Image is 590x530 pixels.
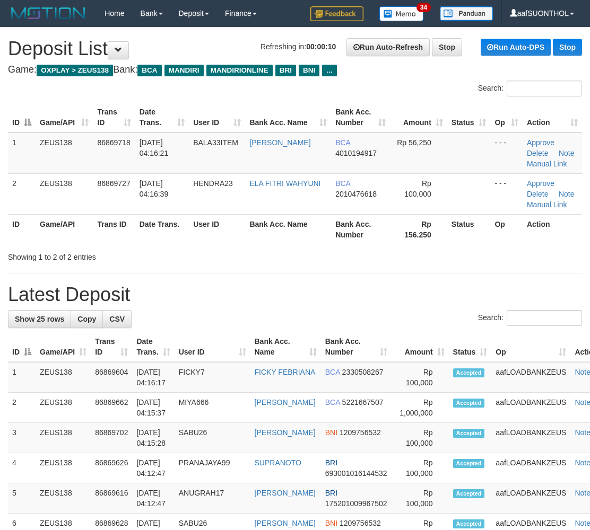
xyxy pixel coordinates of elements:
label: Search: [478,310,582,326]
a: Approve [527,138,554,147]
td: Rp 1,000,000 [392,393,449,423]
th: Status: activate to sort column ascending [447,102,491,132]
td: MIYA666 [175,393,250,423]
th: Action: activate to sort column ascending [523,102,582,132]
td: [DATE] 04:15:28 [132,423,174,453]
td: Rp 100,000 [392,423,449,453]
span: BCA [335,138,350,147]
span: [DATE] 04:16:39 [140,179,169,198]
a: FICKY FEBRIANA [255,368,316,376]
span: Accepted [453,429,485,438]
th: Game/API: activate to sort column ascending [36,332,91,362]
td: Rp 100,000 [392,453,449,483]
span: MANDIRI [164,65,204,76]
a: CSV [102,310,132,328]
td: PRANAJAYA99 [175,453,250,483]
span: HENDRA23 [193,179,233,188]
span: BCA [325,398,340,407]
td: ZEUS138 [36,132,93,174]
td: [DATE] 04:15:37 [132,393,174,423]
div: Showing 1 to 2 of 2 entries [8,248,238,262]
span: BRI [325,458,337,467]
th: Amount: activate to sort column ascending [390,102,447,132]
span: BNI [325,519,337,527]
a: Run Auto-Refresh [346,38,430,56]
span: BRI [325,489,337,497]
th: Status [447,214,491,244]
th: Date Trans.: activate to sort column ascending [132,332,174,362]
a: Manual Link [527,200,567,209]
span: BALA33ITEM [193,138,238,147]
th: Bank Acc. Number [331,214,390,244]
img: panduan.png [440,6,493,21]
th: Action [523,214,582,244]
span: Show 25 rows [15,315,64,323]
span: BCA [137,65,161,76]
td: [DATE] 04:16:17 [132,362,174,393]
span: 34 [417,3,431,12]
span: Copy 175201009967502 to clipboard [325,499,387,508]
span: OXPLAY > ZEUS138 [37,65,113,76]
span: Copy 693001016144532 to clipboard [325,469,387,478]
th: Op: activate to sort column ascending [491,332,570,362]
a: Note [559,190,575,198]
th: Trans ID: activate to sort column ascending [91,332,132,362]
img: Feedback.jpg [310,6,363,21]
span: Accepted [453,519,485,528]
th: Amount: activate to sort column ascending [392,332,449,362]
a: Show 25 rows [8,310,71,328]
a: [PERSON_NAME] [255,428,316,437]
h4: Game: Bank: [8,65,582,75]
td: aafLOADBANKZEUS [491,362,570,393]
td: 5 [8,483,36,514]
td: SABU26 [175,423,250,453]
span: 86869727 [97,179,130,188]
td: 86869626 [91,453,132,483]
span: BCA [335,179,350,188]
a: SUPRANOTO [255,458,301,467]
a: Note [559,149,575,157]
td: aafLOADBANKZEUS [491,423,570,453]
span: Accepted [453,399,485,408]
span: Copy 1209756532 to clipboard [340,428,381,437]
td: aafLOADBANKZEUS [491,453,570,483]
span: Copy 2330508267 to clipboard [342,368,384,376]
span: 86869718 [97,138,130,147]
a: ELA FITRI WAHYUNI [249,179,320,188]
h1: Latest Deposit [8,284,582,305]
th: User ID [189,214,245,244]
td: [DATE] 04:12:47 [132,453,174,483]
th: Bank Acc. Number: activate to sort column ascending [331,102,390,132]
span: Rp 100,000 [404,179,431,198]
span: BNI [299,65,319,76]
span: Refreshing in: [261,42,336,51]
td: 86869604 [91,362,132,393]
td: ZEUS138 [36,362,91,393]
th: Rp 156.250 [390,214,447,244]
th: Game/API [36,214,93,244]
span: Rp 56,250 [397,138,431,147]
th: Game/API: activate to sort column ascending [36,102,93,132]
th: Op [490,214,523,244]
label: Search: [478,81,582,96]
span: Accepted [453,459,485,468]
td: 2 [8,173,36,214]
td: - - - [490,173,523,214]
span: BRI [275,65,296,76]
span: CSV [109,315,125,323]
th: Bank Acc. Number: activate to sort column ascending [321,332,392,362]
td: 1 [8,132,36,174]
td: FICKY7 [175,362,250,393]
th: User ID: activate to sort column ascending [175,332,250,362]
a: [PERSON_NAME] [255,489,316,497]
td: ZEUS138 [36,483,91,514]
th: Bank Acc. Name [245,214,331,244]
th: Trans ID [93,214,135,244]
img: MOTION_logo.png [8,5,89,21]
th: User ID: activate to sort column ascending [189,102,245,132]
span: Copy 5221667507 to clipboard [342,398,384,407]
td: 3 [8,423,36,453]
td: ZEUS138 [36,173,93,214]
span: MANDIRIONLINE [206,65,273,76]
a: Manual Link [527,160,567,168]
